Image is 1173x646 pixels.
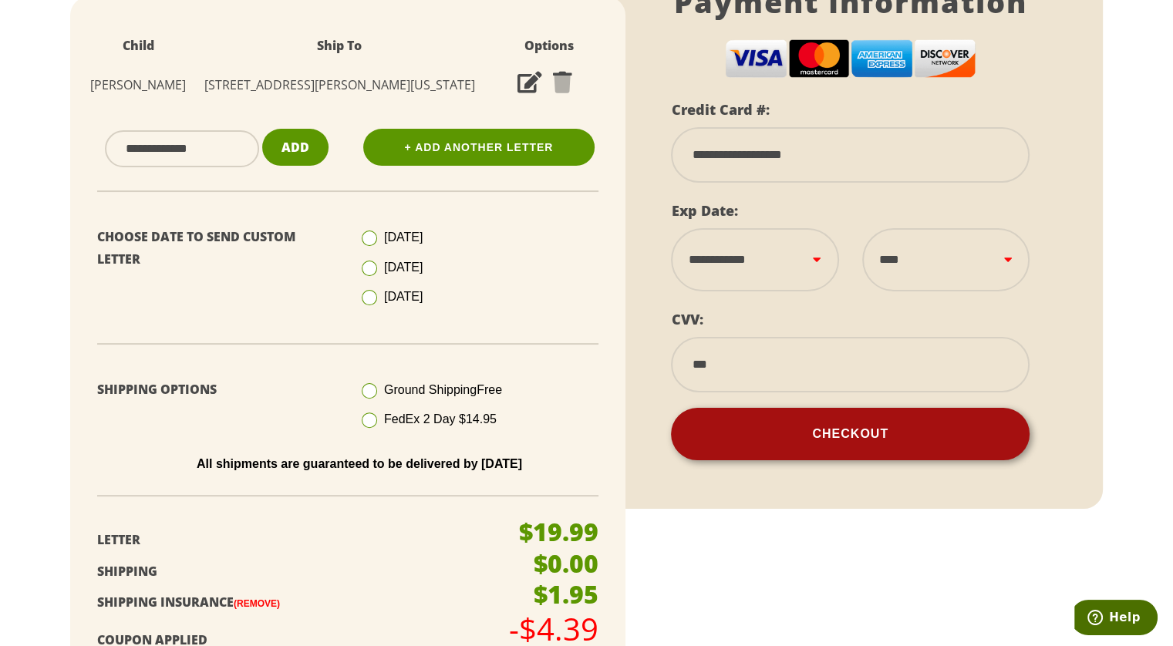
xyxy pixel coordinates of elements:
span: Free [477,383,502,396]
label: Exp Date: [671,201,737,220]
label: Credit Card #: [671,100,769,119]
p: Shipping Insurance [97,591,511,614]
button: Checkout [671,408,1029,460]
p: All shipments are guaranteed to be delivered by [DATE] [109,457,610,471]
span: Add [281,139,309,156]
a: + Add Another Letter [363,129,595,166]
iframe: Opens a widget where you can find more information [1074,600,1158,638]
span: FedEx 2 Day $14.95 [384,412,497,426]
span: [DATE] [384,230,423,244]
a: (Remove) [234,598,280,609]
p: Choose Date To Send Custom Letter [97,226,336,271]
td: [PERSON_NAME] [86,65,190,106]
span: [DATE] [384,261,423,274]
span: [DATE] [384,290,423,303]
label: CVV: [671,310,703,328]
p: $1.95 [534,582,598,607]
th: Ship To [190,27,488,65]
img: cc-logos.png [725,39,976,78]
th: Child [86,27,190,65]
td: [STREET_ADDRESS][PERSON_NAME][US_STATE] [190,65,488,106]
p: -$4.39 [509,614,598,644]
p: $19.99 [519,520,598,544]
p: $0.00 [534,551,598,576]
p: Shipping Options [97,379,336,401]
p: Letter [97,529,511,551]
button: Add [262,129,329,167]
span: Ground Shipping [384,383,502,396]
th: Options [488,27,610,65]
p: Shipping [97,560,511,583]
